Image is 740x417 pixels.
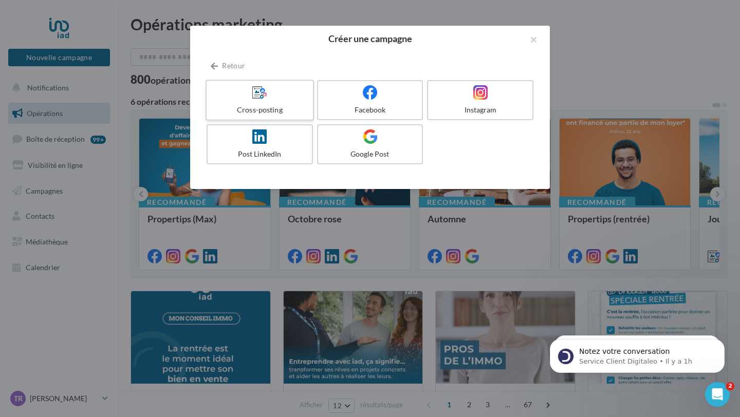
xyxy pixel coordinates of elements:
div: Facebook [322,105,418,115]
iframe: Intercom live chat [705,382,730,407]
iframe: Intercom notifications message [534,317,740,389]
button: Retour [207,60,249,72]
div: Instagram [432,105,528,115]
h2: Créer une campagne [207,34,533,43]
div: Cross-posting [211,105,308,115]
div: Post LinkedIn [212,149,308,159]
span: 2 [726,382,734,390]
div: Google Post [322,149,418,159]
